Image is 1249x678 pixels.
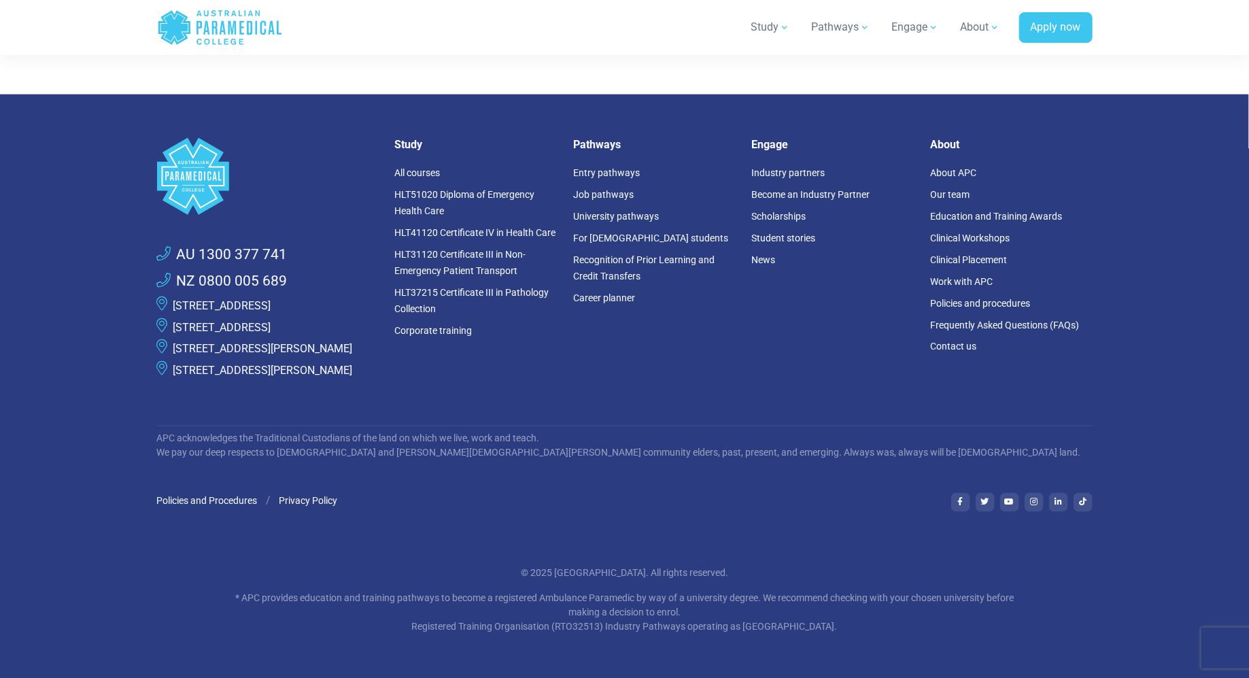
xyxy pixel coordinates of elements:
a: Space [157,138,379,215]
a: [STREET_ADDRESS][PERSON_NAME] [173,365,353,377]
a: Work with APC [930,276,993,287]
a: HLT37215 Certificate III in Pathology Collection [395,287,549,314]
a: HLT51020 Diploma of Emergency Health Care [395,189,535,216]
a: Engage [884,8,947,46]
h5: About [930,138,1093,151]
a: Career planner [573,292,635,303]
p: APC acknowledges the Traditional Custodians of the land on which we live, work and teach. We pay ... [157,432,1093,460]
a: All courses [395,167,441,178]
h5: Study [395,138,558,151]
a: [STREET_ADDRESS] [173,321,271,334]
a: Student stories [752,233,816,243]
a: Become an Industry Partner [752,189,870,200]
a: Recognition of Prior Learning and Credit Transfers [573,254,715,282]
a: Scholarships [752,211,806,222]
p: * APC provides education and training pathways to become a registered Ambulance Paramedic by way ... [227,592,1023,634]
a: [STREET_ADDRESS][PERSON_NAME] [173,343,353,356]
a: Clinical Workshops [930,233,1010,243]
a: Clinical Placement [930,254,1007,265]
a: About [953,8,1008,46]
a: Industry partners [752,167,825,178]
a: For [DEMOGRAPHIC_DATA] students [573,233,728,243]
h5: Engage [752,138,914,151]
a: Pathways [804,8,878,46]
a: HLT41120 Certificate IV in Health Care [395,227,556,238]
a: News [752,254,776,265]
a: Frequently Asked Questions (FAQs) [930,320,1079,330]
a: Education and Training Awards [930,211,1062,222]
a: Contact us [930,341,976,352]
a: HLT31120 Certificate III in Non-Emergency Patient Transport [395,249,526,276]
a: Corporate training [395,325,473,336]
a: Our team [930,189,970,200]
a: Apply now [1019,12,1093,44]
a: Australian Paramedical College [157,5,283,50]
a: Privacy Policy [279,496,338,507]
a: NZ 0800 005 689 [157,271,288,292]
a: University pathways [573,211,659,222]
a: Entry pathways [573,167,640,178]
a: Job pathways [573,189,634,200]
a: Policies and Procedures [157,496,258,507]
a: Policies and procedures [930,298,1030,309]
h5: Pathways [573,138,736,151]
a: [STREET_ADDRESS] [173,299,271,312]
a: About APC [930,167,976,178]
a: Study [743,8,798,46]
a: AU 1300 377 741 [157,244,288,266]
p: © 2025 [GEOGRAPHIC_DATA]. All rights reserved. [227,566,1023,581]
